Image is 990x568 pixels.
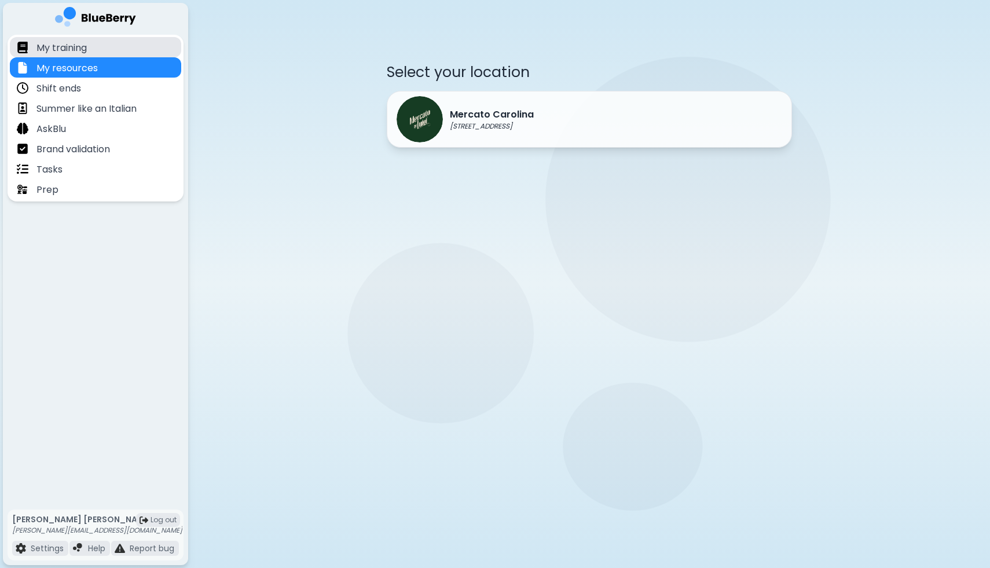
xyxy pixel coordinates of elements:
[12,514,182,525] p: [PERSON_NAME] [PERSON_NAME]
[12,526,182,535] p: [PERSON_NAME][EMAIL_ADDRESS][DOMAIN_NAME]
[450,122,534,131] p: [STREET_ADDRESS]
[16,543,26,554] img: file icon
[17,102,28,114] img: file icon
[55,7,136,31] img: company logo
[387,63,792,82] p: Select your location
[88,543,105,554] p: Help
[151,515,177,525] span: Log out
[36,163,63,177] p: Tasks
[115,543,125,554] img: file icon
[36,102,137,116] p: Summer like an Italian
[450,108,534,122] p: Mercato Carolina
[36,142,110,156] p: Brand validation
[36,122,66,136] p: AskBlu
[36,82,81,96] p: Shift ends
[36,41,87,55] p: My training
[36,183,58,197] p: Prep
[36,61,98,75] p: My resources
[140,516,148,525] img: logout
[17,184,28,195] img: file icon
[17,42,28,53] img: file icon
[17,143,28,155] img: file icon
[17,82,28,94] img: file icon
[17,123,28,134] img: file icon
[397,96,443,142] img: Mercato Carolina logo
[130,543,174,554] p: Report bug
[73,543,83,554] img: file icon
[31,543,64,554] p: Settings
[17,62,28,74] img: file icon
[17,163,28,175] img: file icon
